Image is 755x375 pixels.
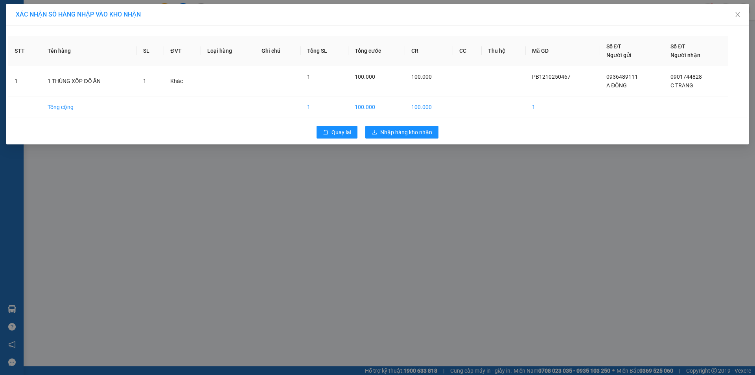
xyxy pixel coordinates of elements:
span: Số ĐT [670,43,685,50]
th: CC [453,36,482,66]
th: ĐVT [164,36,201,66]
th: STT [8,36,41,66]
span: Quay lại [331,128,351,137]
td: 1 [8,66,41,96]
th: Ghi chú [255,36,301,66]
span: download [372,129,377,136]
th: Tổng cước [348,36,405,66]
span: PB1210250467 [532,74,571,80]
td: 100.000 [348,96,405,118]
th: Tổng SL [301,36,348,66]
span: 100.000 [411,74,432,80]
button: Close [727,4,749,26]
td: 1 THÙNG XỐP ĐỒ ĂN [41,66,136,96]
th: Loại hàng [201,36,255,66]
th: CR [405,36,453,66]
span: 0901744828 [670,74,702,80]
span: C TRANG [670,82,693,89]
td: Khác [164,66,201,96]
th: Mã GD [526,36,600,66]
span: 1 [143,78,146,84]
span: rollback [323,129,328,136]
td: Tổng cộng [41,96,136,118]
th: Thu hộ [482,36,526,66]
th: Tên hàng [41,36,136,66]
span: Số ĐT [606,43,621,50]
th: SL [137,36,164,66]
span: Người gửi [606,52,632,58]
td: 100.000 [405,96,453,118]
span: close [735,11,741,18]
span: Người nhận [670,52,700,58]
span: Nhập hàng kho nhận [380,128,432,137]
span: A ĐÔNG [606,82,627,89]
span: 1 [307,74,310,80]
button: downloadNhập hàng kho nhận [365,126,438,139]
span: 100.000 [355,74,375,80]
td: 1 [301,96,348,118]
span: 0936489111 [606,74,638,80]
span: XÁC NHẬN SỐ HÀNG NHẬP VÀO KHO NHẬN [16,11,141,18]
button: rollbackQuay lại [317,126,357,139]
td: 1 [526,96,600,118]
